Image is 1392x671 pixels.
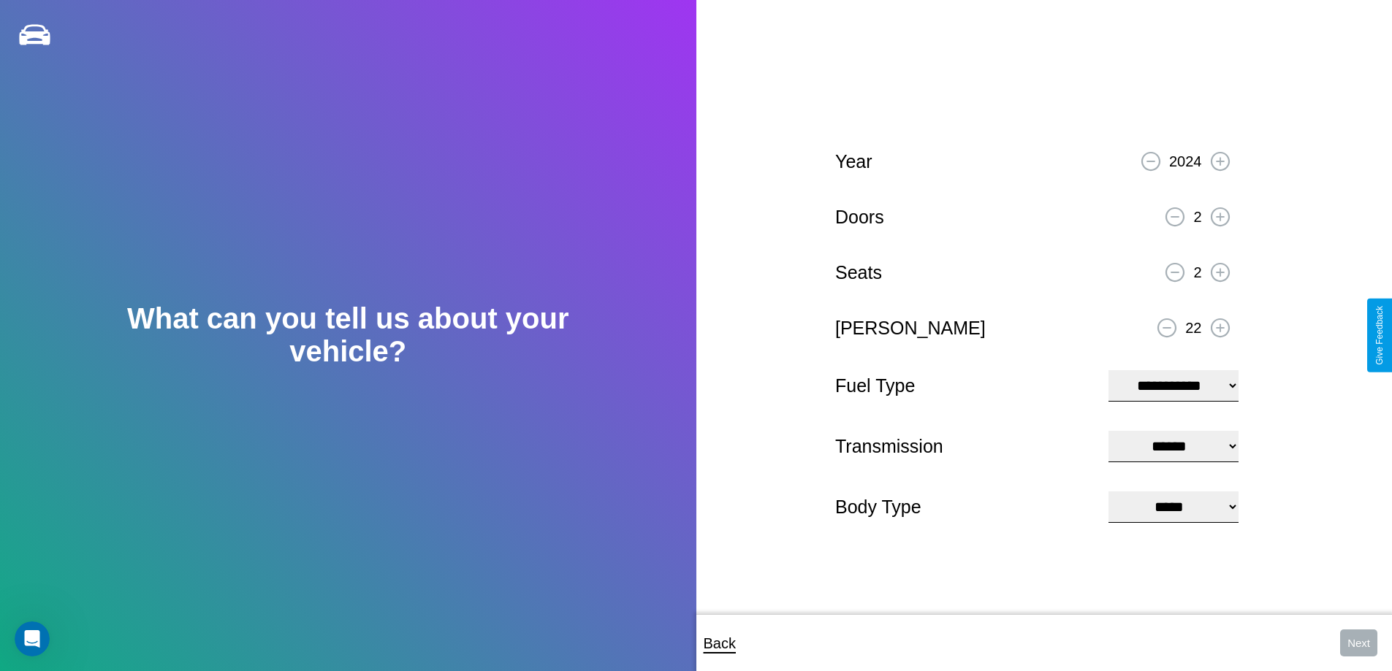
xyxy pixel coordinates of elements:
div: Give Feedback [1374,306,1385,365]
p: [PERSON_NAME] [835,312,986,345]
p: 2 [1193,259,1201,285]
p: Seats [835,256,882,289]
p: Back [704,630,736,656]
p: Transmission [835,430,1094,463]
h2: What can you tell us about your vehicle? [69,302,626,368]
button: Next [1340,629,1377,656]
p: Doors [835,201,884,234]
p: 2 [1193,204,1201,230]
p: Fuel Type [835,369,1094,402]
p: Year [835,145,872,178]
iframe: Intercom live chat [15,621,50,656]
p: Body Type [835,491,1094,524]
p: 2024 [1169,148,1202,175]
p: 22 [1185,315,1201,341]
